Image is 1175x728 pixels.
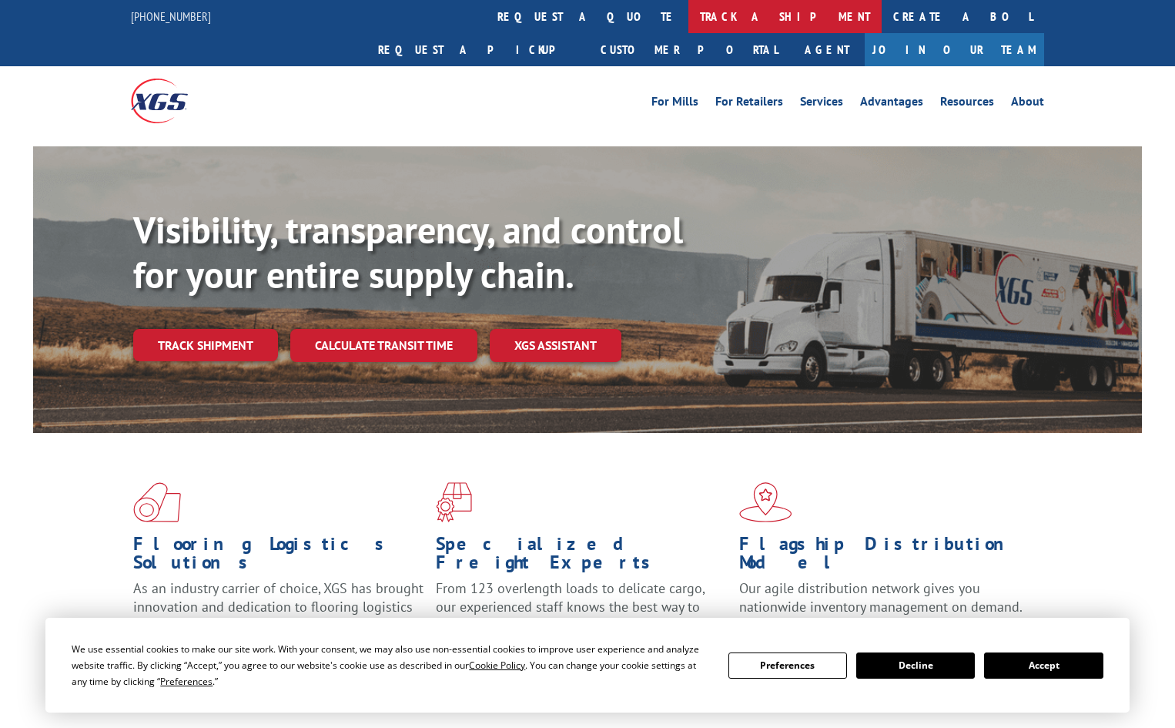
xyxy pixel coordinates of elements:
[739,482,792,522] img: xgs-icon-flagship-distribution-model-red
[133,329,278,361] a: Track shipment
[133,579,423,634] span: As an industry carrier of choice, XGS has brought innovation and dedication to flooring logistics...
[290,329,477,362] a: Calculate transit time
[715,96,783,112] a: For Retailers
[133,206,683,298] b: Visibility, transparency, and control for your entire supply chain.
[865,33,1044,66] a: Join Our Team
[589,33,789,66] a: Customer Portal
[131,8,211,24] a: [PHONE_NUMBER]
[133,535,424,579] h1: Flooring Logistics Solutions
[367,33,589,66] a: Request a pickup
[436,482,472,522] img: xgs-icon-focused-on-flooring-red
[72,641,709,689] div: We use essential cookies to make our site work. With your consent, we may also use non-essential ...
[940,96,994,112] a: Resources
[436,535,727,579] h1: Specialized Freight Experts
[800,96,843,112] a: Services
[856,653,975,679] button: Decline
[133,482,181,522] img: xgs-icon-total-supply-chain-intelligence-red
[1011,96,1044,112] a: About
[490,329,621,362] a: XGS ASSISTANT
[789,33,865,66] a: Agent
[45,618,1130,713] div: Cookie Consent Prompt
[984,653,1103,679] button: Accept
[728,653,847,679] button: Preferences
[436,579,727,648] p: From 123 overlength loads to delicate cargo, our experienced staff knows the best way to move you...
[651,96,698,112] a: For Mills
[739,535,1030,579] h1: Flagship Distribution Model
[469,659,525,672] span: Cookie Policy
[739,579,1023,616] span: Our agile distribution network gives you nationwide inventory management on demand.
[860,96,923,112] a: Advantages
[160,675,213,688] span: Preferences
